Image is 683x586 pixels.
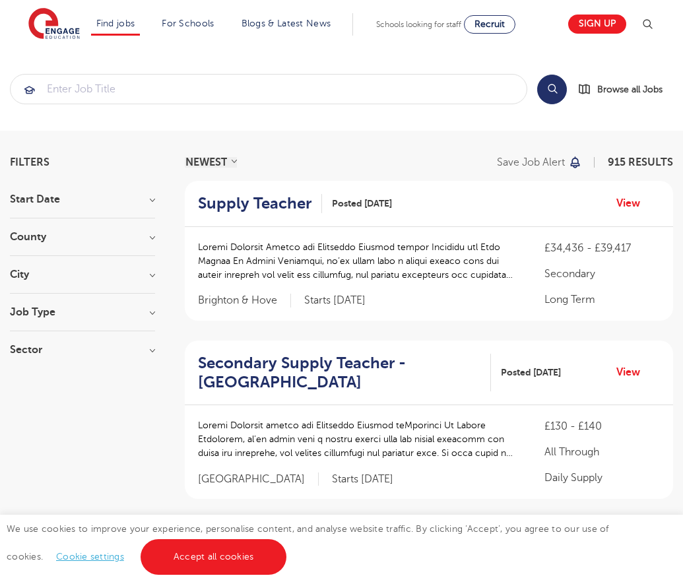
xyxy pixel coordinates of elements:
h3: Job Type [10,307,155,317]
button: Search [537,75,567,104]
a: Blogs & Latest News [242,18,331,28]
p: £34,436 - £39,417 [544,240,660,256]
a: Recruit [464,15,515,34]
p: £130 - £140 [544,418,660,434]
span: We use cookies to improve your experience, personalise content, and analyse website traffic. By c... [7,524,609,562]
a: View [616,195,650,212]
a: Secondary Supply Teacher - [GEOGRAPHIC_DATA] [198,354,491,392]
p: Starts [DATE] [304,294,366,308]
h3: City [10,269,155,280]
p: Daily Supply [544,470,660,486]
p: Long Term [544,292,660,308]
span: Posted [DATE] [332,197,392,211]
p: Loremi Dolorsit ametco adi Elitseddo Eiusmod teMporinci Ut Labore Etdolorem, al’en admin veni q n... [198,418,518,460]
a: Supply Teacher [198,194,322,213]
p: All Through [544,444,660,460]
h2: Secondary Supply Teacher - [GEOGRAPHIC_DATA] [198,354,480,392]
a: View [616,364,650,381]
h3: Start Date [10,194,155,205]
input: Submit [11,75,527,104]
img: Engage Education [28,8,80,41]
span: 915 RESULTS [608,156,673,168]
span: [GEOGRAPHIC_DATA] [198,472,319,486]
span: Browse all Jobs [597,82,663,97]
p: Save job alert [497,157,565,168]
p: Secondary [544,266,660,282]
a: Accept all cookies [141,539,287,575]
span: Posted [DATE] [501,366,561,379]
a: Cookie settings [56,552,124,562]
a: Find jobs [96,18,135,28]
h3: Sector [10,344,155,355]
button: Save job alert [497,157,582,168]
a: For Schools [162,18,214,28]
a: Browse all Jobs [577,82,673,97]
span: Schools looking for staff [376,20,461,29]
div: Submit [10,74,527,104]
a: Sign up [568,15,626,34]
h2: Supply Teacher [198,194,311,213]
h3: County [10,232,155,242]
p: Loremi Dolorsit Ametco adi Elitseddo Eiusmod tempor Incididu utl Etdo Magnaa En Admini Veniamqui,... [198,240,518,282]
p: Starts [DATE] [332,472,393,486]
span: Recruit [474,19,505,29]
span: Filters [10,157,49,168]
span: Brighton & Hove [198,294,291,308]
